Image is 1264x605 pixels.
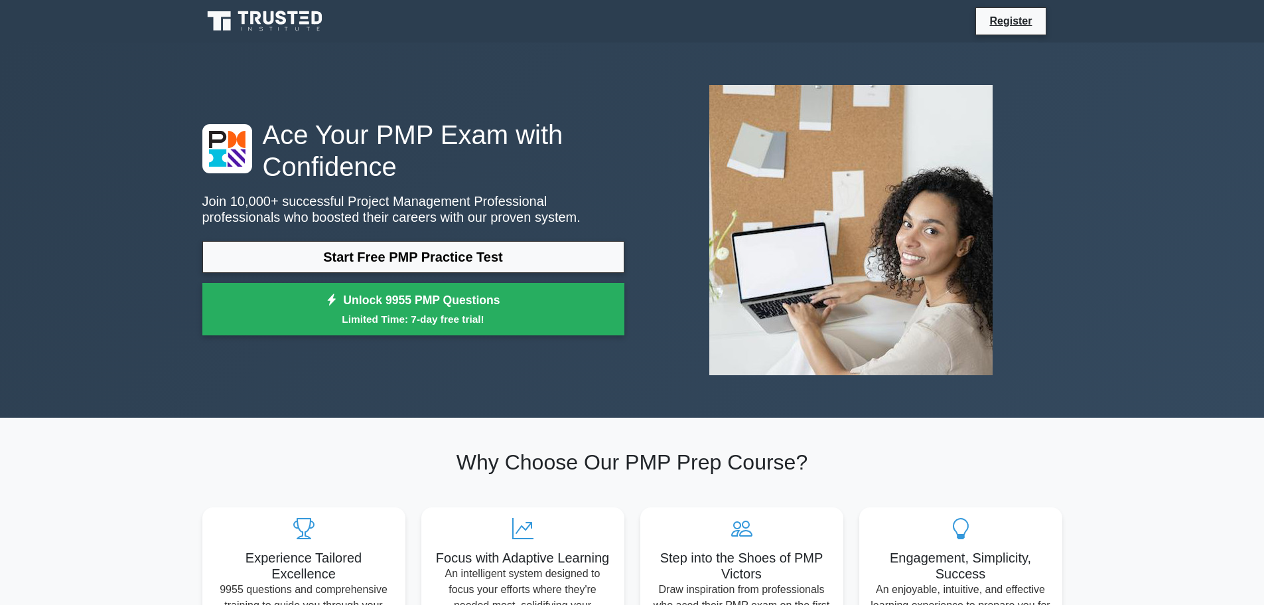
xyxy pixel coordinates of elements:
h2: Why Choose Our PMP Prep Course? [202,450,1062,475]
small: Limited Time: 7-day free trial! [219,311,608,327]
a: Register [981,13,1040,29]
p: Join 10,000+ successful Project Management Professional professionals who boosted their careers w... [202,193,624,225]
h5: Engagement, Simplicity, Success [870,550,1052,582]
h1: Ace Your PMP Exam with Confidence [202,119,624,183]
a: Unlock 9955 PMP QuestionsLimited Time: 7-day free trial! [202,283,624,336]
h5: Experience Tailored Excellence [213,550,395,582]
a: Start Free PMP Practice Test [202,241,624,273]
h5: Step into the Shoes of PMP Victors [651,550,833,582]
h5: Focus with Adaptive Learning [432,550,614,566]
